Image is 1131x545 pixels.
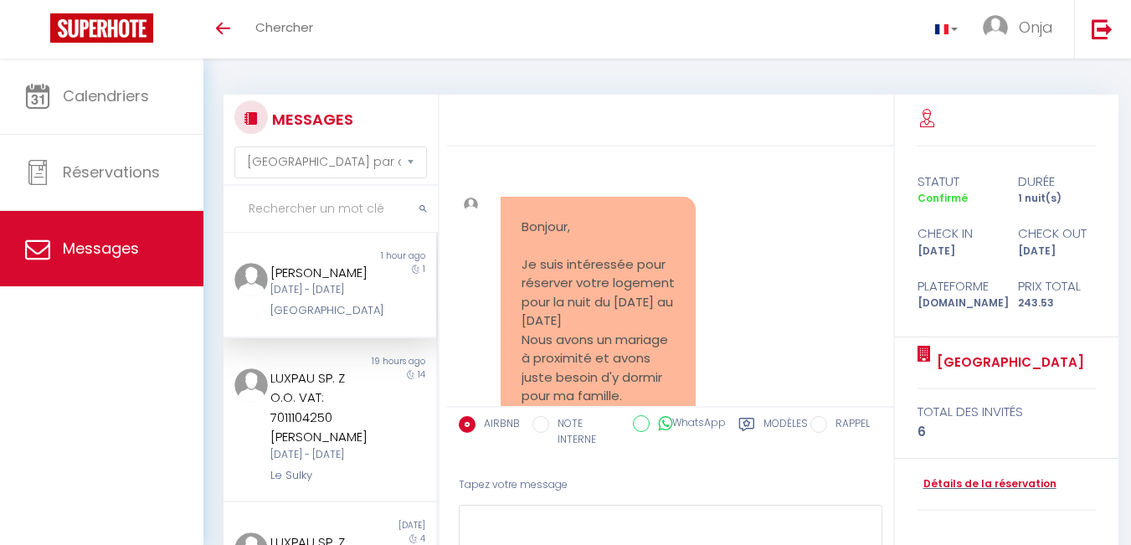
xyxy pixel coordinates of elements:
input: Rechercher un mot clé [224,186,438,233]
div: [DATE] [1006,244,1107,260]
div: [DATE] [330,519,436,532]
a: Détails de la réservation [918,476,1056,492]
div: durée [1006,172,1107,192]
div: [DATE] [906,244,1006,260]
label: WhatsApp [650,415,726,434]
div: Prix total [1006,276,1107,296]
img: Super Booking [50,13,153,43]
span: 1 [423,263,425,275]
div: 243.53 [1006,296,1107,311]
div: statut [906,172,1006,192]
div: 6 [918,422,1097,442]
div: [PERSON_NAME] [270,263,373,283]
span: 14 [418,368,425,381]
span: 4 [420,532,425,545]
img: ... [234,368,268,402]
img: ... [464,198,478,212]
div: 1 nuit(s) [1006,191,1107,207]
span: Messages [63,238,139,259]
div: [GEOGRAPHIC_DATA] [270,302,373,319]
div: check out [1006,224,1107,244]
div: 19 hours ago [330,355,436,368]
img: ... [983,15,1008,40]
span: Chercher [255,18,313,36]
div: [DOMAIN_NAME] [906,296,1006,311]
div: total des invités [918,402,1097,422]
span: Calendriers [63,85,149,106]
span: Onja [1019,17,1053,38]
label: RAPPEL [827,416,870,434]
img: ... [234,263,268,296]
div: check in [906,224,1006,244]
label: Modèles [763,416,808,450]
div: Plateforme [906,276,1006,296]
label: NOTE INTERNE [549,416,620,448]
label: AIRBNB [476,416,520,434]
div: [DATE] - [DATE] [270,447,373,463]
span: Réservations [63,162,160,183]
img: logout [1092,18,1113,39]
div: Tapez votre message [459,465,882,506]
h3: MESSAGES [268,100,353,138]
div: LUXPAU SP. Z O.O. VAT: 7011104250 [PERSON_NAME] [270,368,373,447]
span: Confirmé [918,191,968,205]
div: Le Sulky [270,467,373,484]
a: [GEOGRAPHIC_DATA] [931,352,1084,373]
div: 1 hour ago [330,249,436,263]
div: [DATE] - [DATE] [270,282,373,298]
